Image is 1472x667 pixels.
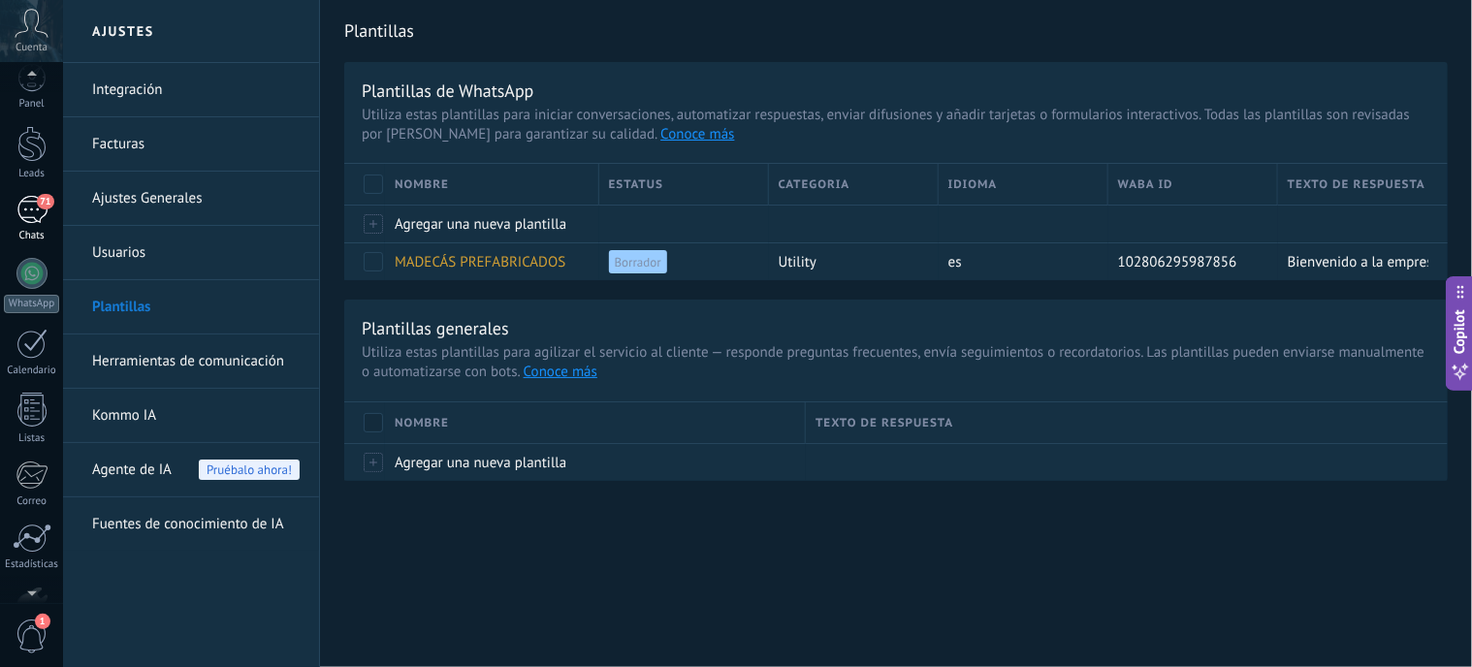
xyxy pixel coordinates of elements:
div: Chats [4,230,60,242]
span: 102806295987856 [1118,253,1237,271]
span: 1 [35,614,50,629]
span: Pruébalo ahora! [199,460,300,480]
h2: Plantillas [344,12,1448,50]
a: Ajustes Generales [92,172,300,226]
div: Nombre [385,402,805,443]
div: Panel [4,98,60,111]
h3: Plantillas de WhatsApp [362,79,1430,102]
li: Integración [63,63,319,117]
div: Idioma [939,164,1107,205]
div: Estatus [599,164,768,205]
a: Kommo IA [92,389,300,443]
div: WABA ID [1108,164,1277,205]
div: Calendario [4,365,60,377]
h3: Plantillas generales [362,317,1430,339]
li: Kommo IA [63,389,319,443]
div: WhatsApp [4,295,59,313]
a: Conoce más [660,125,734,143]
a: Fuentes de conocimiento de IA [92,497,300,552]
div: Texto de respuesta [806,402,1448,443]
div: Leads [4,168,60,180]
a: Agente de IAPruébalo ahora! [92,443,300,497]
span: Utiliza estas plantillas para iniciar conversaciones, automatizar respuestas, enviar difusiones y... [362,106,1430,144]
li: Herramientas de comunicación [63,334,319,389]
span: es [948,253,962,271]
span: Agregar una nueva plantilla [395,215,566,234]
a: Integración [92,63,300,117]
li: Fuentes de conocimiento de IA [63,497,319,551]
div: Estadísticas [4,558,60,571]
div: Nombre [385,164,598,205]
span: Agente de IA [92,443,172,497]
span: Borrador [609,250,667,273]
div: es [939,243,1099,280]
a: Plantillas [92,280,300,334]
div: 102806295987856 [1108,243,1268,280]
a: Herramientas de comunicación [92,334,300,389]
div: Bienvenido a la empresa Líder en Calidad y Compromiso del sur de Chile, cuéntanos brevemente como... [1278,243,1428,280]
div: utility [769,243,929,280]
li: Usuarios [63,226,319,280]
span: Utiliza estas plantillas para agilizar el servicio al cliente — responde preguntas frecuentes, en... [362,343,1430,382]
a: Facturas [92,117,300,172]
span: MADECÁS PREFABRICADOS [395,253,565,271]
span: Cuenta [16,42,48,54]
div: Texto de respuesta [1278,164,1448,205]
li: Agente de IA [63,443,319,497]
div: Borrador [599,243,759,280]
span: 71 [37,194,53,209]
span: Copilot [1451,310,1470,355]
span: Agregar una nueva plantilla [395,454,566,472]
li: Facturas [63,117,319,172]
li: Plantillas [63,280,319,334]
a: Usuarios [92,226,300,280]
div: Correo [4,495,60,508]
li: Ajustes Generales [63,172,319,226]
span: utility [779,253,816,271]
div: Categoria [769,164,938,205]
a: Conoce más [524,363,597,381]
div: Listas [4,432,60,445]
